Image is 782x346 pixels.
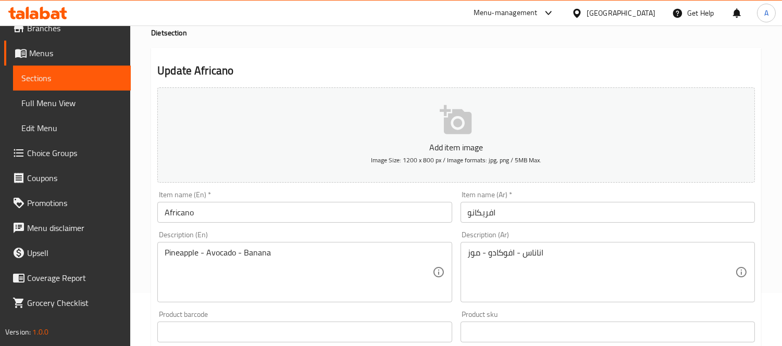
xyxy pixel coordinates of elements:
p: Add item image [173,141,739,153]
a: Edit Menu [13,116,131,140]
span: Sections [21,72,122,84]
span: Version: [5,325,31,339]
span: 1.0.0 [32,325,48,339]
span: Coupons [27,172,122,184]
span: Promotions [27,197,122,209]
a: Full Menu View [13,91,131,116]
a: Grocery Checklist [4,290,131,315]
h4: Diet section [151,28,761,38]
input: Please enter product barcode [157,322,452,342]
a: Sections [13,66,131,91]
span: Upsell [27,247,122,259]
a: Coverage Report [4,265,131,290]
a: Menus [4,41,131,66]
a: Branches [4,16,131,41]
textarea: Pineapple - Avocado - Banana [165,248,432,297]
a: Promotions [4,190,131,215]
button: Add item imageImage Size: 1200 x 800 px / Image formats: jpg, png / 5MB Max. [157,87,755,183]
div: Menu-management [474,7,538,19]
a: Menu disclaimer [4,215,131,240]
span: A [764,7,768,19]
input: Enter name Ar [461,202,755,223]
span: Grocery Checklist [27,297,122,309]
span: Menus [29,47,122,59]
a: Coupons [4,165,131,190]
span: Branches [27,22,122,34]
div: [GEOGRAPHIC_DATA] [587,7,655,19]
span: Image Size: 1200 x 800 px / Image formats: jpg, png / 5MB Max. [371,154,541,166]
a: Upsell [4,240,131,265]
textarea: اناناس - افوكادو - موز [468,248,735,297]
input: Enter name En [157,202,452,223]
span: Edit Menu [21,122,122,134]
a: Choice Groups [4,140,131,165]
h2: Update Africano [157,63,755,79]
span: Coverage Report [27,272,122,284]
input: Please enter product sku [461,322,755,342]
span: Choice Groups [27,147,122,159]
span: Menu disclaimer [27,222,122,234]
span: Full Menu View [21,97,122,109]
